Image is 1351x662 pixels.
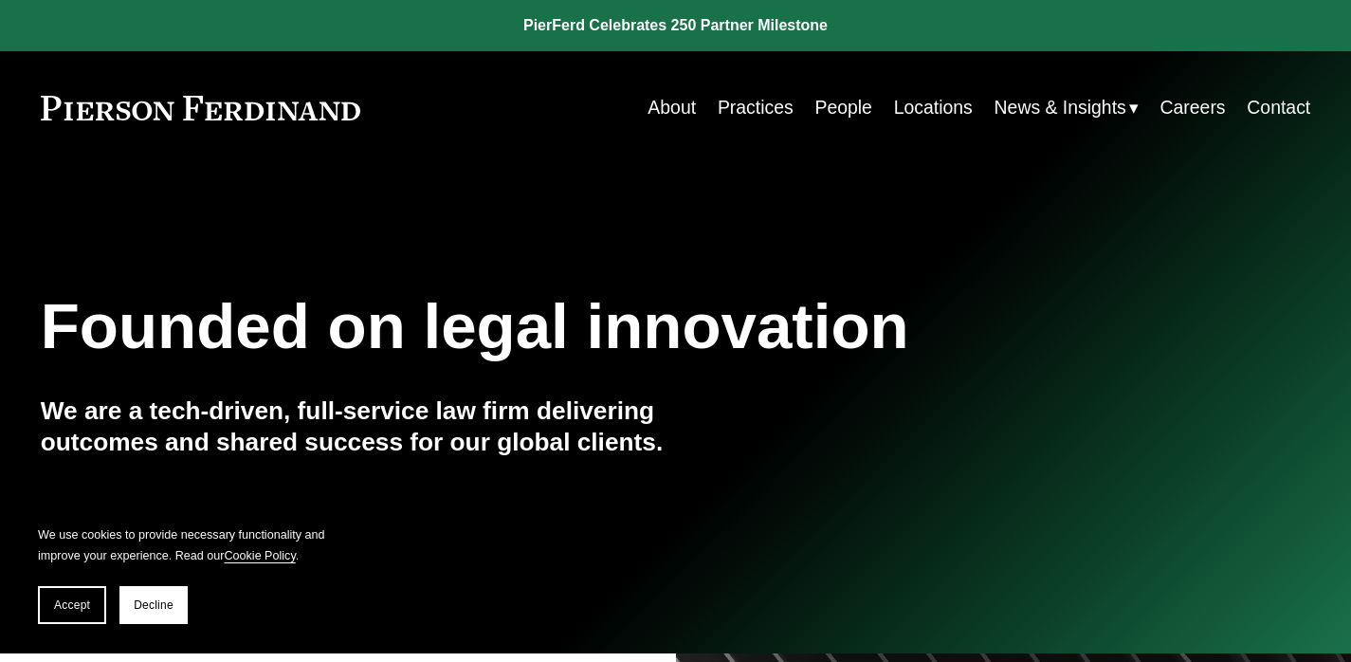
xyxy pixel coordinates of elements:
[814,89,871,126] a: People
[38,586,106,624] button: Accept
[134,598,173,612] span: Decline
[995,91,1126,124] span: News & Insights
[38,524,341,567] p: We use cookies to provide necessary functionality and improve your experience. Read our .
[41,290,1099,363] h1: Founded on legal innovation
[648,89,696,126] a: About
[718,89,794,126] a: Practices
[894,89,973,126] a: Locations
[19,506,360,643] section: Cookie banner
[119,586,188,624] button: Decline
[1160,89,1226,126] a: Careers
[224,549,295,562] a: Cookie Policy
[54,598,90,612] span: Accept
[1247,89,1310,126] a: Contact
[41,395,676,459] h4: We are a tech-driven, full-service law firm delivering outcomes and shared success for our global...
[995,89,1139,126] a: folder dropdown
